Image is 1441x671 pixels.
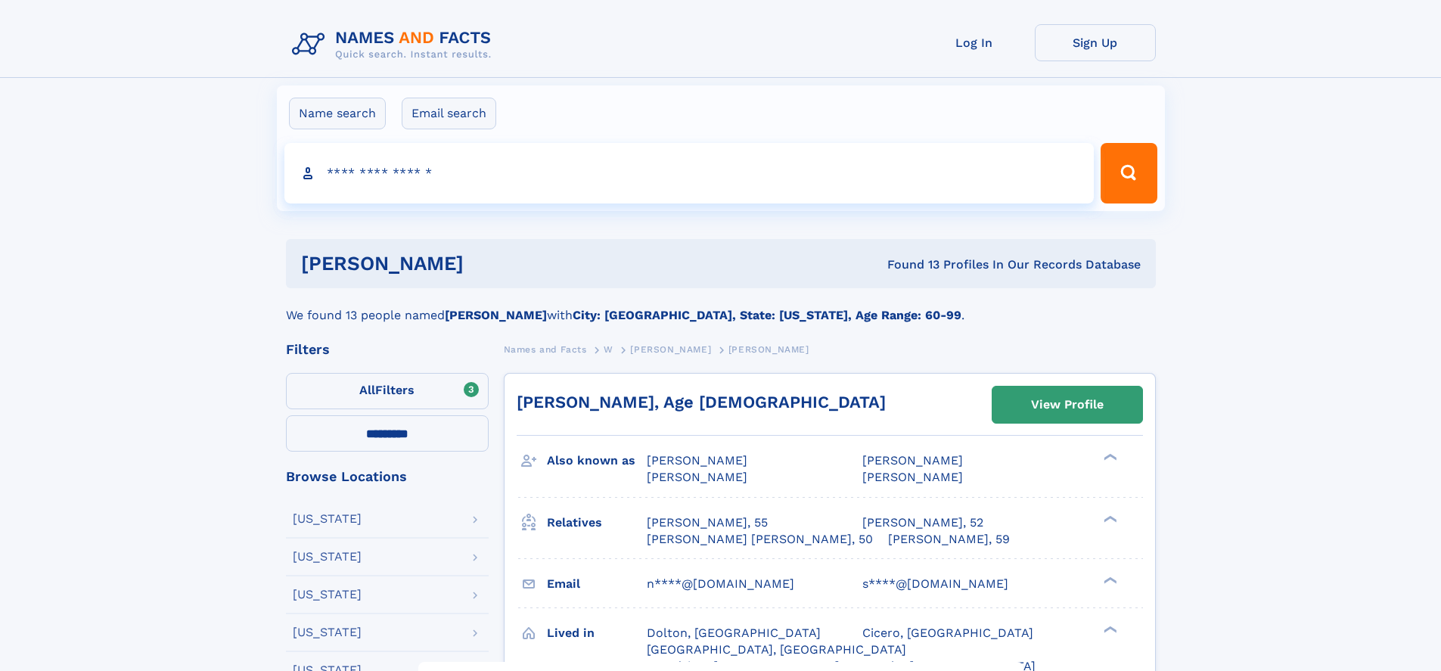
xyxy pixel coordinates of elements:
div: [US_STATE] [293,551,362,563]
div: [US_STATE] [293,589,362,601]
span: [PERSON_NAME] [862,470,963,484]
div: ❯ [1100,452,1118,462]
label: Filters [286,373,489,409]
div: Browse Locations [286,470,489,483]
img: Logo Names and Facts [286,24,504,65]
a: [PERSON_NAME], 52 [862,514,983,531]
div: Filters [286,343,489,356]
a: W [604,340,613,359]
h3: Email [547,571,647,597]
div: ❯ [1100,575,1118,585]
a: View Profile [992,387,1142,423]
a: [PERSON_NAME] [PERSON_NAME], 50 [647,531,873,548]
span: [PERSON_NAME] [647,470,747,484]
span: [PERSON_NAME] [630,344,711,355]
div: [US_STATE] [293,513,362,525]
h3: Also known as [547,448,647,474]
a: Log In [914,24,1035,61]
span: [PERSON_NAME] [728,344,809,355]
label: Name search [289,98,386,129]
span: W [604,344,613,355]
span: [PERSON_NAME] [647,453,747,468]
a: Names and Facts [504,340,587,359]
span: All [359,383,375,397]
a: Sign Up [1035,24,1156,61]
a: [PERSON_NAME], Age [DEMOGRAPHIC_DATA] [517,393,886,412]
span: [GEOGRAPHIC_DATA], [GEOGRAPHIC_DATA] [647,642,906,657]
label: Email search [402,98,496,129]
button: Search Button [1101,143,1157,203]
span: [PERSON_NAME] [862,453,963,468]
div: [US_STATE] [293,626,362,638]
div: View Profile [1031,387,1104,422]
input: search input [284,143,1095,203]
div: Found 13 Profiles In Our Records Database [675,256,1141,273]
a: [PERSON_NAME], 55 [647,514,768,531]
h3: Relatives [547,510,647,536]
a: [PERSON_NAME], 59 [888,531,1010,548]
span: Dolton, [GEOGRAPHIC_DATA] [647,626,821,640]
a: [PERSON_NAME] [630,340,711,359]
h3: Lived in [547,620,647,646]
span: Cicero, [GEOGRAPHIC_DATA] [862,626,1033,640]
h1: [PERSON_NAME] [301,254,675,273]
div: ❯ [1100,624,1118,634]
div: ❯ [1100,514,1118,523]
b: [PERSON_NAME] [445,308,547,322]
b: City: [GEOGRAPHIC_DATA], State: [US_STATE], Age Range: 60-99 [573,308,961,322]
div: We found 13 people named with . [286,288,1156,325]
